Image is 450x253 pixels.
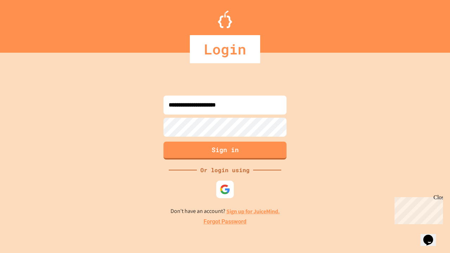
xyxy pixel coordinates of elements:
a: Sign up for JuiceMind. [226,208,280,215]
iframe: chat widget [392,194,443,224]
iframe: chat widget [420,225,443,246]
p: Don't have an account? [171,207,280,216]
div: Login [190,35,260,63]
div: Chat with us now!Close [3,3,49,45]
img: Logo.svg [218,11,232,28]
button: Sign in [163,142,287,160]
a: Forgot Password [204,218,246,226]
img: google-icon.svg [220,184,230,195]
div: Or login using [197,166,253,174]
